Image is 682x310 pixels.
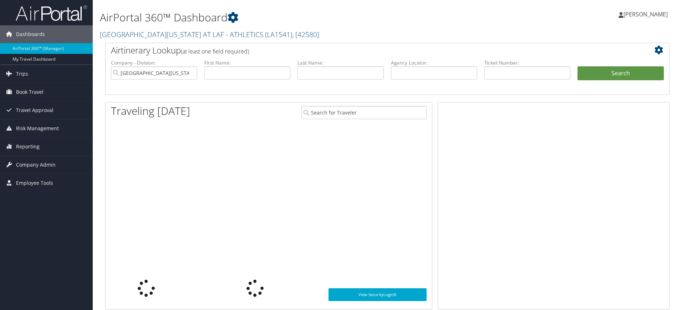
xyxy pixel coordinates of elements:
[111,59,197,66] label: Company - Division:
[297,59,384,66] label: Last Name:
[391,59,477,66] label: Agency Locator:
[16,156,56,174] span: Company Admin
[16,120,59,137] span: Risk Management
[329,288,427,301] a: View SecurityLogic®
[100,10,483,25] h1: AirPortal 360™ Dashboard
[619,4,675,25] a: [PERSON_NAME]
[16,5,87,21] img: airportal-logo.png
[577,66,664,81] button: Search
[111,44,617,56] h2: Airtinerary Lookup
[624,10,668,18] span: [PERSON_NAME]
[16,138,40,156] span: Reporting
[301,106,427,119] input: Search for Traveler
[265,30,292,39] span: ( LA1541 )
[111,103,190,118] h1: Traveling [DATE]
[292,30,319,39] span: , [ 42580 ]
[100,30,319,39] a: [GEOGRAPHIC_DATA][US_STATE] AT LAF - ATHLETICS
[181,47,249,55] span: (at least one field required)
[16,101,54,119] span: Travel Approval
[204,59,291,66] label: First Name:
[16,174,53,192] span: Employee Tools
[16,83,44,101] span: Book Travel
[16,65,28,83] span: Trips
[16,25,45,43] span: Dashboards
[484,59,571,66] label: Ticket Number:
